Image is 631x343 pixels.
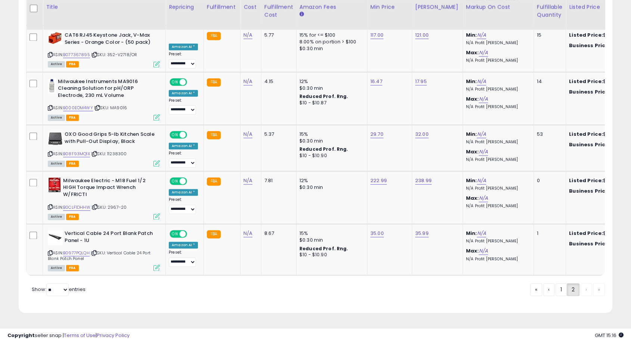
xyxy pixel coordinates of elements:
[569,177,603,184] b: Listed Price:
[569,241,631,247] div: $35
[370,131,383,138] a: 29.70
[370,78,382,85] a: 16.47
[48,265,65,271] span: All listings currently available for purchase on Amazon
[466,157,528,162] p: N/A Profit [PERSON_NAME]
[466,95,479,102] b: Max:
[415,3,460,11] div: [PERSON_NAME]
[569,230,603,237] b: Listed Price:
[207,177,221,186] small: FBA
[299,146,348,152] b: Reduced Prof. Rng.
[66,160,79,167] span: FBA
[466,104,528,110] p: N/A Profit [PERSON_NAME]
[299,85,361,92] div: $0.30 min
[466,186,528,191] p: N/A Profit [PERSON_NAME]
[65,230,155,246] b: Vertical Cable 24 Port Blank Patch Panel - 1U
[569,131,631,138] div: $29.85
[569,187,610,195] b: Business Price:
[466,257,528,262] p: N/A Profit [PERSON_NAME]
[415,31,429,39] a: 121.00
[466,31,477,39] b: Min:
[66,61,79,67] span: FBA
[477,78,486,85] a: N/A
[569,42,610,49] b: Business Price:
[299,252,361,258] div: $10 - $10.90
[170,231,180,237] span: ON
[466,203,528,209] p: N/A Profit [PERSON_NAME]
[264,131,290,138] div: 5.37
[477,230,486,237] a: N/A
[169,43,198,50] div: Amazon AI *
[63,151,90,157] a: B08F93MQ1X
[299,237,361,244] div: $0.30 min
[48,230,160,270] div: ASIN:
[299,153,361,159] div: $10 - $10.90
[63,52,90,58] a: B077367895
[264,78,290,85] div: 4.15
[91,204,127,210] span: | SKU: 2967-20
[466,140,528,145] p: N/A Profit [PERSON_NAME]
[569,177,631,184] div: $238.99
[569,78,603,85] b: Listed Price:
[537,32,560,39] div: 15
[537,177,560,184] div: 0
[169,189,198,196] div: Amazon AI *
[569,31,603,39] b: Listed Price:
[477,31,486,39] a: N/A
[264,3,293,19] div: Fulfillment Cost
[66,214,79,220] span: FBA
[477,131,486,138] a: N/A
[299,138,361,144] div: $0.30 min
[65,131,155,147] b: OXO Good Grips 5-lb Kitchen Scale with Pull-Out Display, Black
[63,250,90,256] a: B0977PQLQH
[537,230,560,237] div: 1
[466,148,479,155] b: Max:
[169,90,198,97] div: Amazon AI *
[466,40,528,46] p: N/A Profit [PERSON_NAME]
[569,141,610,148] b: Business Price:
[170,178,180,184] span: ON
[48,177,160,219] div: ASIN:
[370,230,384,237] a: 35.00
[169,197,198,214] div: Preset:
[169,242,198,248] div: Amazon AI *
[569,230,631,237] div: $35.00
[264,177,290,184] div: 7.81
[537,3,563,19] div: Fulfillable Quantity
[7,332,130,339] div: seller snap | |
[169,3,201,11] div: Repricing
[243,31,252,39] a: N/A
[548,286,550,293] span: ‹
[91,52,137,58] span: | SKU: 352-V2718/OR
[537,78,560,85] div: 14
[370,177,387,184] a: 222.99
[466,49,479,56] b: Max:
[415,177,432,184] a: 238.99
[299,3,364,11] div: Amazon Fees
[466,177,477,184] b: Min:
[48,250,150,261] span: | SKU: Vertical Cable 24 Port Blank Patch Panel
[66,114,79,121] span: FBA
[537,131,560,138] div: 53
[186,132,198,138] span: OFF
[567,283,579,296] a: 2
[415,230,429,237] a: 35.99
[48,214,65,220] span: All listings currently available for purchase on Amazon
[264,230,290,237] div: 8.67
[243,230,252,237] a: N/A
[415,131,429,138] a: 32.00
[48,32,63,44] img: 41DQXB8sC6L._SL40_.jpg
[466,230,477,237] b: Min:
[299,93,348,99] b: Reduced Prof. Rng.
[569,188,631,195] div: $236.6
[207,78,221,86] small: FBA
[186,231,198,237] span: OFF
[169,250,198,267] div: Preset:
[207,3,237,11] div: Fulfillment
[64,332,96,339] a: Terms of Use
[299,39,361,45] div: 8.00% on portion > $100
[48,61,65,67] span: All listings currently available for purchase on Amazon
[169,151,198,168] div: Preset:
[207,131,221,139] small: FBA
[299,177,361,184] div: 12%
[48,114,65,121] span: All listings currently available for purchase on Amazon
